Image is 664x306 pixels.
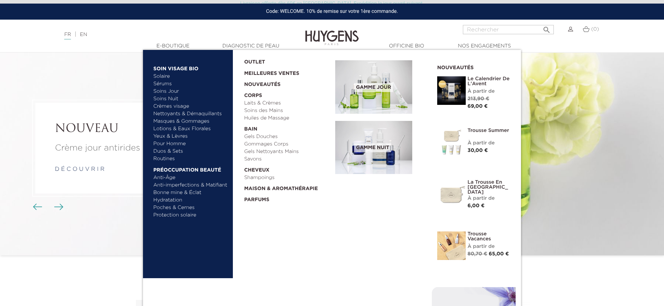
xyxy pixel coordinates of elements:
img: Le Calendrier de L'Avent [437,76,466,105]
span: 6,00 € [468,203,485,208]
a: Anti-imperfections & Matifiant [153,182,228,189]
h2: NOUVEAU [55,123,205,136]
a: Maison & Aromathérapie [244,182,331,193]
div: À partir de [468,195,510,202]
a: Trousse Vacances [468,231,510,241]
div: À partir de [468,139,510,147]
a: Sérums [153,80,228,88]
img: Huygens [305,19,359,46]
a: Gamme jour [335,60,427,114]
a: Nettoyants & Démaquillants [153,110,228,118]
div: Boutons du carrousel [36,202,59,212]
a: Bain [244,122,331,133]
a: Savons [244,155,331,163]
h2: Meilleures ventes [134,281,530,295]
span: 30,00 € [468,148,488,153]
a: Shampoings [244,174,331,182]
a: Diagnostic de peau [215,42,286,50]
a: Soins Jour [153,88,228,95]
a: Soins Nuit [153,95,221,103]
a: Soin Visage Bio [153,61,228,73]
a: Soins des Mains [244,107,331,114]
a: Crèmes visage [153,103,228,110]
a: Nouveautés [244,77,331,88]
p: Crème jour antirides concentrée [55,142,205,154]
a: Duos & Sets [153,148,228,155]
a: Huiles de Massage [244,114,331,122]
a: Nos engagements [449,42,520,50]
a: Préoccupation beauté [153,163,228,174]
span: 213,90 € [468,96,489,101]
a: E-Boutique [137,42,209,50]
h2: Nouveautés [437,62,510,71]
a: Gommages Corps [244,141,331,148]
a: Routines [153,155,228,163]
a: EN [80,32,87,37]
button:  [540,23,553,32]
div: À partir de [468,88,510,95]
a: Masques & Gommages [153,118,228,125]
a: FR [64,32,71,40]
div: À partir de [468,243,510,250]
i:  [542,24,551,32]
a: Pour Homme [153,140,228,148]
a: Hydratation [153,197,228,204]
a: Parfums [244,193,331,204]
a: Meilleures Ventes [244,66,324,77]
a: Bonne mine & Éclat [153,189,228,197]
img: routine_jour_banner.jpg [335,60,412,114]
span: (0) [591,27,599,32]
a: Poches & Cernes [153,204,228,211]
span: Gamme jour [354,83,393,92]
a: Gels Nettoyants Mains [244,148,331,155]
img: La Trousse vacances [437,231,466,260]
a: Cheveux [244,163,331,174]
a: OUTLET [244,55,324,66]
img: routine_nuit_banner.jpg [335,121,412,174]
a: Le Calendrier de L'Avent [468,76,510,86]
a: Gels Douches [244,133,331,141]
a: Anti-Âge [153,174,228,182]
span: 80,70 € [468,251,487,256]
a: Corps [244,88,331,100]
a: La Trousse en [GEOGRAPHIC_DATA] [468,180,510,195]
a: Lotions & Eaux Florales [153,125,228,133]
a: Solaire [153,73,228,80]
a: Officine Bio [371,42,442,50]
img: Trousse Summer [437,128,466,157]
span: 65,00 € [489,251,509,256]
div: | [61,30,271,39]
img: La Trousse en Coton [437,180,466,208]
a: Gamme nuit [335,121,427,174]
a: Trousse Summer [468,128,510,133]
input: Rechercher [463,25,554,34]
a: Laits & Crèmes [244,100,331,107]
span: Gamme nuit [354,143,391,152]
a: Yeux & Lèvres [153,133,228,140]
span: 69,00 € [468,104,488,109]
a: d é c o u v r i r [55,167,104,172]
a: Protection solaire [153,211,228,219]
